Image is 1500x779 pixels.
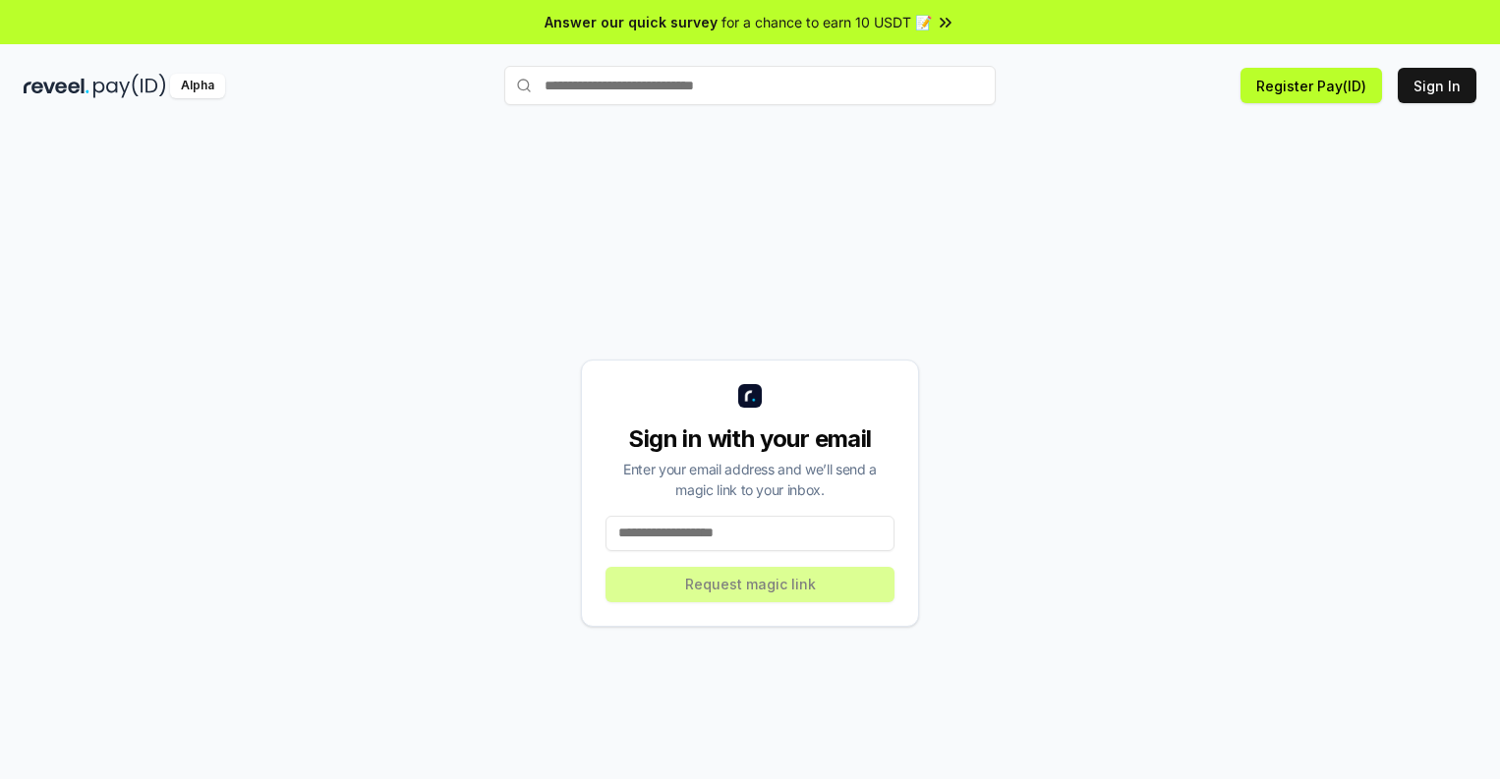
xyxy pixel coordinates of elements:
img: logo_small [738,384,762,408]
button: Register Pay(ID) [1240,68,1382,103]
img: reveel_dark [24,74,89,98]
div: Alpha [170,74,225,98]
img: pay_id [93,74,166,98]
div: Sign in with your email [606,423,894,455]
span: Answer our quick survey [545,12,718,32]
div: Enter your email address and we’ll send a magic link to your inbox. [606,459,894,500]
span: for a chance to earn 10 USDT 📝 [721,12,932,32]
button: Sign In [1398,68,1476,103]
